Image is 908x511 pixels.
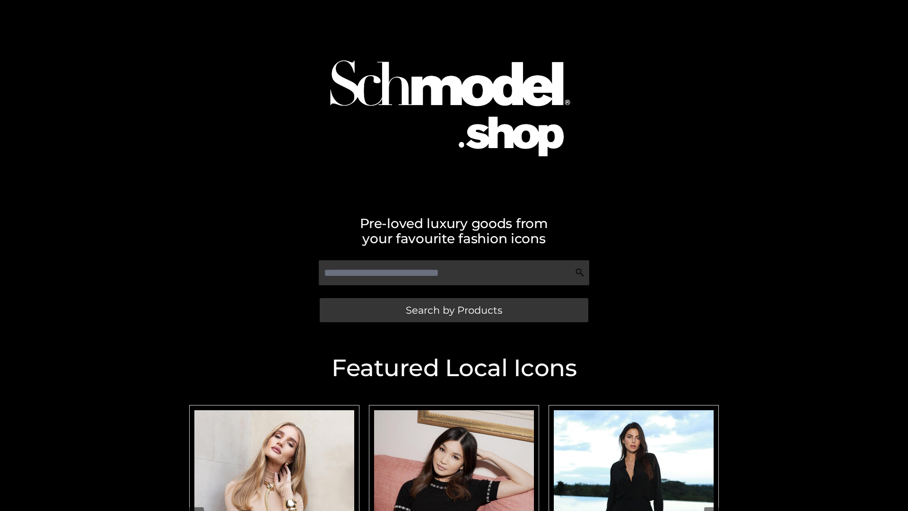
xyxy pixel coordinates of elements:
a: Search by Products [320,298,588,322]
h2: Featured Local Icons​ [184,356,724,380]
span: Search by Products [406,305,502,315]
h2: Pre-loved luxury goods from your favourite fashion icons [184,216,724,246]
img: Search Icon [575,268,585,277]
